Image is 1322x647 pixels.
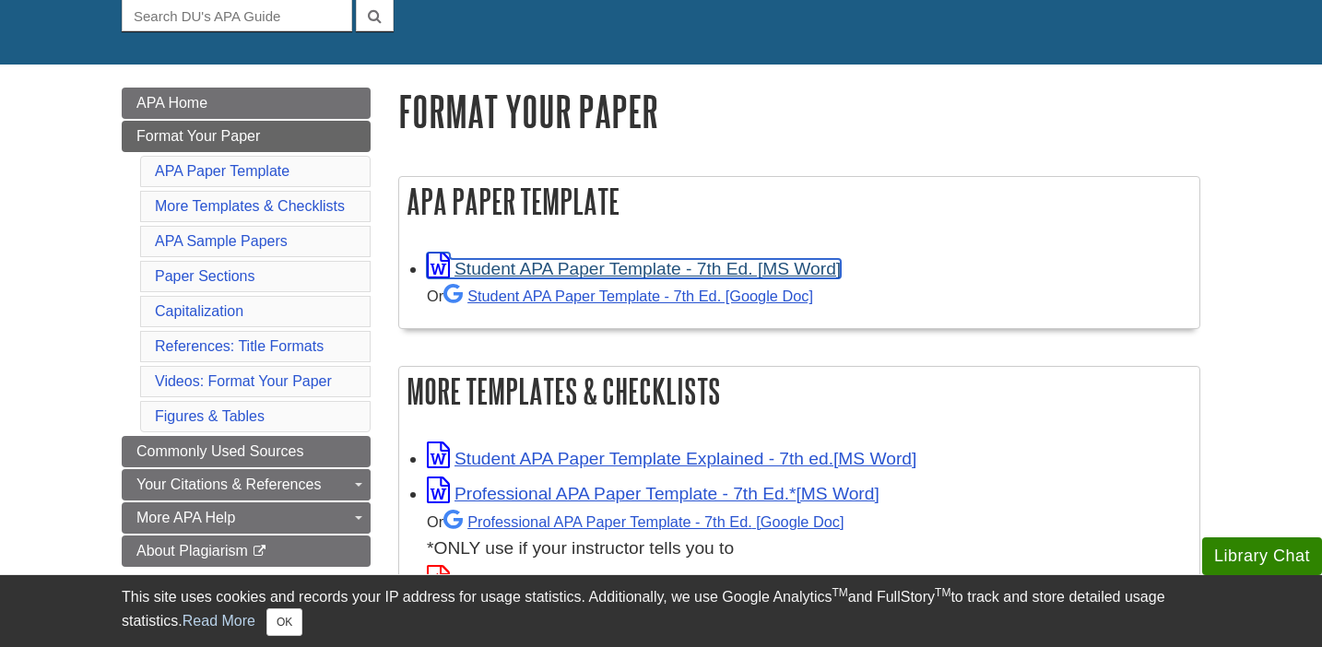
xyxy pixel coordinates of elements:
i: This link opens in a new window [252,546,267,558]
span: About Plagiarism [136,543,248,559]
a: Commonly Used Sources [122,436,371,467]
button: Library Chat [1202,537,1322,575]
span: Commonly Used Sources [136,443,303,459]
div: This site uses cookies and records your IP address for usage statistics. Additionally, we use Goo... [122,586,1200,636]
a: About Plagiarism [122,535,371,567]
a: Professional APA Paper Template - 7th Ed. [443,513,844,530]
sup: TM [832,586,847,599]
a: Capitalization [155,303,243,319]
a: More APA Help [122,502,371,534]
span: Your Citations & References [136,476,321,492]
button: Close [266,608,302,636]
h2: More Templates & Checklists [399,367,1199,416]
a: APA Sample Papers [155,233,288,249]
div: *ONLY use if your instructor tells you to [427,508,1190,562]
a: Your Citations & References [122,469,371,500]
a: Link opens in new window [427,572,868,592]
div: Guide Page Menu [122,88,371,567]
a: Format Your Paper [122,121,371,152]
a: References: Title Formats [155,338,324,354]
h1: Format Your Paper [398,88,1200,135]
a: Student APA Paper Template - 7th Ed. [Google Doc] [443,288,813,304]
small: Or [427,513,844,530]
a: Read More [183,613,255,629]
a: Link opens in new window [427,449,916,468]
a: More Templates & Checklists [155,198,345,214]
a: APA Home [122,88,371,119]
sup: TM [935,586,950,599]
a: Figures & Tables [155,408,265,424]
a: Link opens in new window [427,259,841,278]
h2: APA Paper Template [399,177,1199,226]
span: More APA Help [136,510,235,525]
span: APA Home [136,95,207,111]
small: Or [427,288,813,304]
a: Link opens in new window [427,484,879,503]
a: Paper Sections [155,268,255,284]
a: Videos: Format Your Paper [155,373,332,389]
span: Format Your Paper [136,128,260,144]
a: APA Paper Template [155,163,289,179]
